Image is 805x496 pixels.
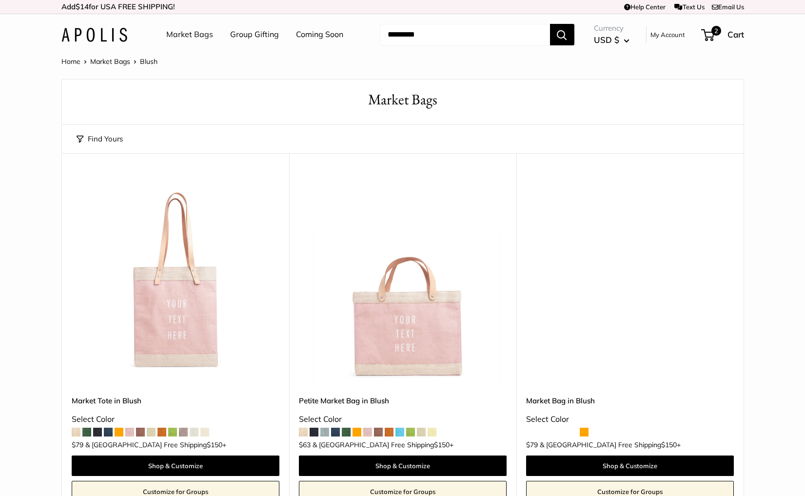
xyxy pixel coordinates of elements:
span: 2 [711,26,721,36]
div: Select Color [299,412,507,427]
span: $63 [299,440,311,449]
a: Shop & Customize [72,456,279,476]
div: Select Color [72,412,279,427]
button: Search [550,24,574,45]
a: Group Gifting [230,27,279,42]
a: description_Our first Blush Market BagMarket Bag in Blush [526,178,734,385]
span: $14 [76,2,89,11]
img: description_Our first ever Blush Collection [299,178,507,385]
span: & [GEOGRAPHIC_DATA] Free Shipping + [313,441,453,448]
span: & [GEOGRAPHIC_DATA] Free Shipping + [85,441,226,448]
span: Currency [594,21,629,35]
button: USD $ [594,32,629,48]
a: 2 Cart [702,27,744,42]
a: Email Us [712,3,744,11]
span: $150 [434,440,450,449]
a: Market Tote in BlushMarket Tote in Blush [72,178,279,385]
a: Petite Market Bag in Blush [299,395,507,406]
span: & [GEOGRAPHIC_DATA] Free Shipping + [540,441,681,448]
h1: Market Bags [77,89,729,110]
a: Home [61,57,80,66]
div: Select Color [526,412,734,427]
a: Shop & Customize [526,456,734,476]
a: Help Center [624,3,666,11]
img: Market Tote in Blush [72,178,279,385]
nav: Breadcrumb [61,55,157,68]
span: Cart [727,29,744,40]
a: Market Tote in Blush [72,395,279,406]
a: Shop & Customize [299,456,507,476]
a: Market Bag in Blush [526,395,734,406]
button: Find Yours [77,132,123,146]
input: Search... [380,24,550,45]
span: $79 [526,440,538,449]
span: $150 [661,440,677,449]
a: Text Us [674,3,704,11]
span: USD $ [594,35,619,45]
a: Coming Soon [296,27,343,42]
img: Apolis [61,28,127,42]
a: Market Bags [90,57,130,66]
span: $79 [72,440,83,449]
a: My Account [650,29,685,40]
span: Blush [140,57,157,66]
a: description_Our first ever Blush CollectionPetite Market Bag in Blush [299,178,507,385]
span: $150 [207,440,222,449]
a: Market Bags [166,27,213,42]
